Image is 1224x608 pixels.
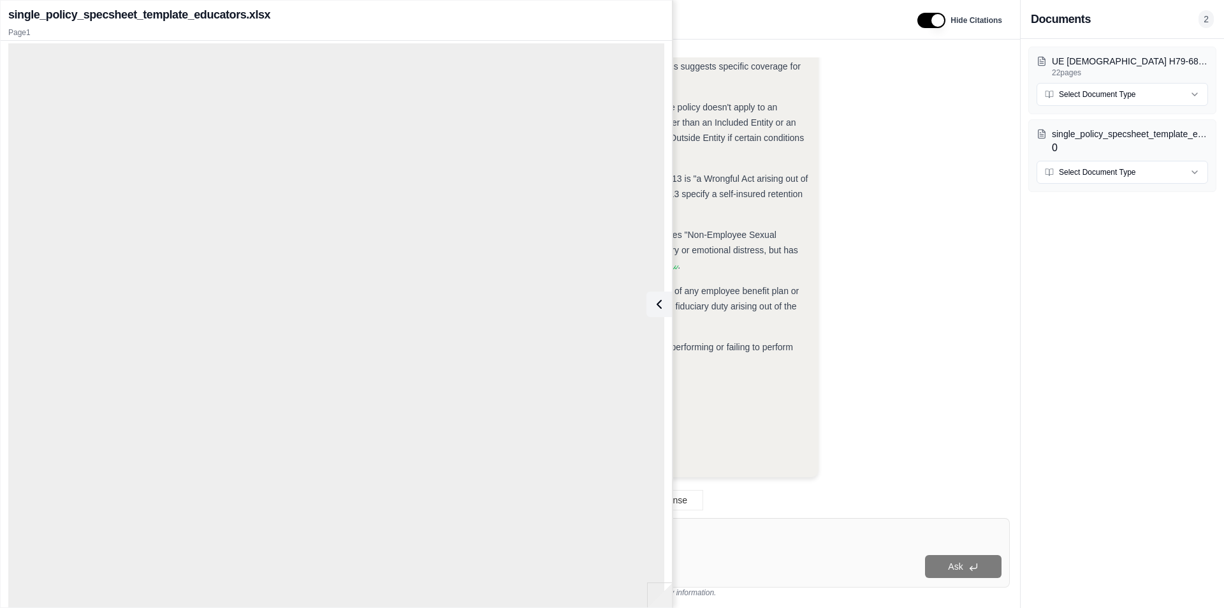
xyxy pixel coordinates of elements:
[8,27,664,38] p: Page 1
[1052,68,1208,78] p: 22 pages
[1052,128,1208,140] p: single_policy_specsheet_template_educators.xlsx
[1198,10,1214,28] span: 2
[1037,128,1208,156] button: single_policy_specsheet_template_educators.xlsx0
[948,561,963,572] span: Ask
[678,260,680,271] span: .
[951,15,1002,26] span: Hide Citations
[1037,55,1208,78] button: UE [DEMOGRAPHIC_DATA] H79-68K ELL Policy.pdf22pages
[8,6,270,24] h2: single_policy_specsheet_template_educators.xlsx
[286,61,801,87] span: . This suggests specific coverage for such situations.
[1052,128,1208,156] div: 0
[286,301,797,327] span: . However, the definition of Wrongful Act on page 12 includes "breach of fiduciary duty arising o...
[1052,55,1208,68] p: UE Episcopal H79-68K ELL Policy.pdf
[925,555,1002,578] button: Ask
[1031,10,1091,28] h3: Documents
